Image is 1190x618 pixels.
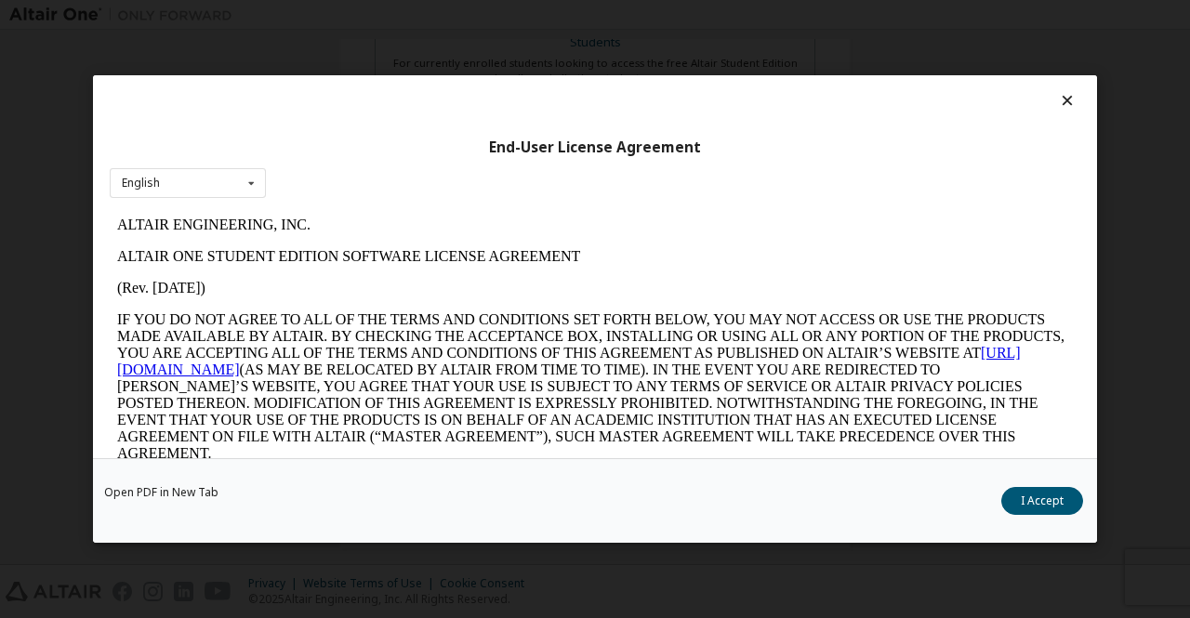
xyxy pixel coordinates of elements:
[110,138,1080,157] div: End-User License Agreement
[122,178,160,189] div: English
[7,136,911,168] a: [URL][DOMAIN_NAME]
[1001,487,1083,515] button: I Accept
[7,39,963,56] p: ALTAIR ONE STUDENT EDITION SOFTWARE LICENSE AGREEMENT
[7,7,963,24] p: ALTAIR ENGINEERING, INC.
[7,102,963,253] p: IF YOU DO NOT AGREE TO ALL OF THE TERMS AND CONDITIONS SET FORTH BELOW, YOU MAY NOT ACCESS OR USE...
[7,71,963,87] p: (Rev. [DATE])
[7,268,963,335] p: This Altair One Student Edition Software License Agreement (“Agreement”) is between Altair Engine...
[104,487,218,498] a: Open PDF in New Tab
